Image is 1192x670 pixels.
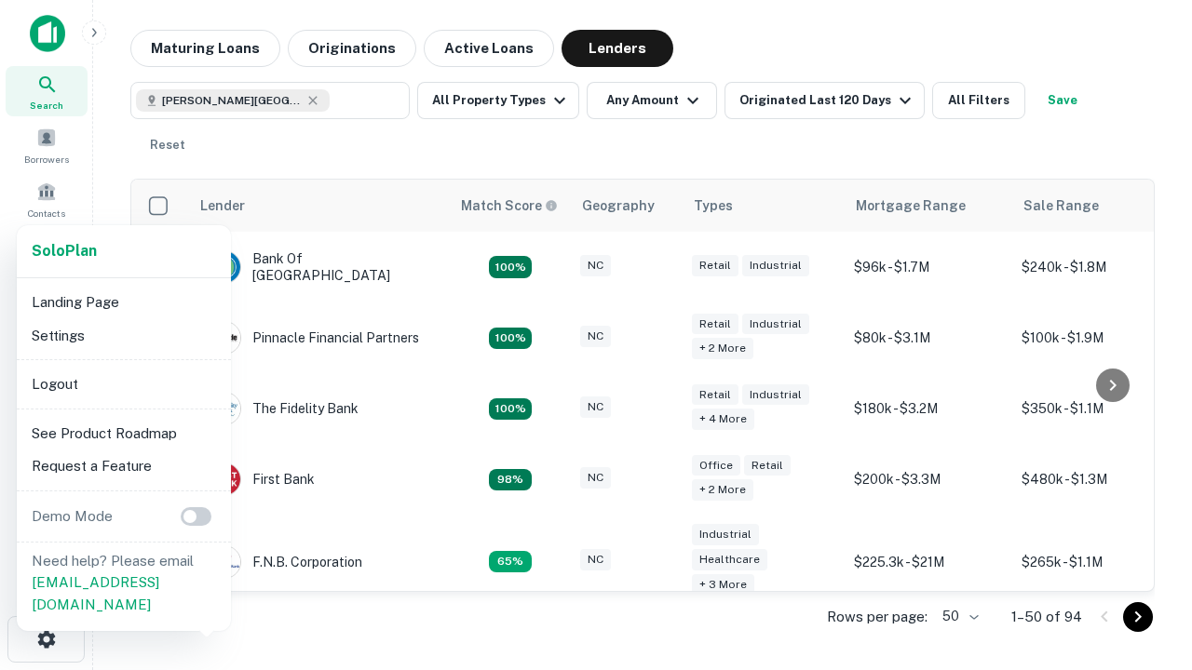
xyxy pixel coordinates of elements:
p: Demo Mode [24,505,120,528]
strong: Solo Plan [32,242,97,260]
li: Settings [24,319,223,353]
p: Need help? Please email [32,550,216,616]
li: Logout [24,368,223,401]
li: Request a Feature [24,449,223,483]
iframe: Chat Widget [1099,521,1192,610]
li: Landing Page [24,286,223,319]
a: SoloPlan [32,240,97,262]
li: See Product Roadmap [24,417,223,450]
a: [EMAIL_ADDRESS][DOMAIN_NAME] [32,574,159,612]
